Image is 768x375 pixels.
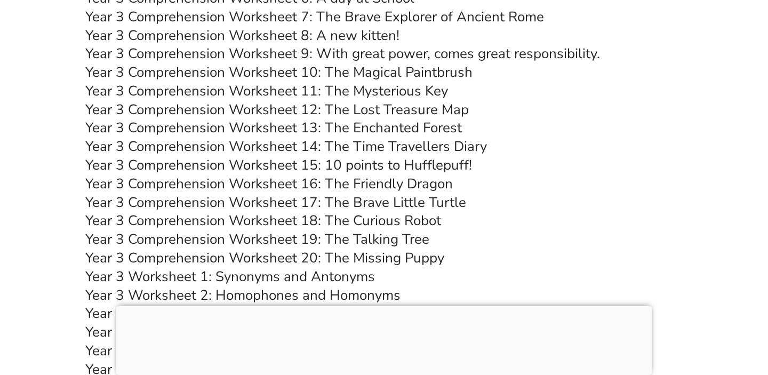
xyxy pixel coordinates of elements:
a: Year 3 Comprehension Worksheet 10: The Magical Paintbrush [85,63,473,82]
iframe: Chat Widget [585,254,768,375]
a: Year 3 Worksheet 5: Nouns, Verbs, and Adjectives [85,341,397,360]
a: Year 3 Comprehension Worksheet 13: The Enchanted Forest [85,118,462,137]
a: Year 3 Comprehension Worksheet 8: A new kitten! [85,26,399,45]
iframe: Advertisement [116,306,652,372]
a: Year 3 Comprehension Worksheet 16: The Friendly Dragon [85,174,453,193]
a: Year 3 Comprehension Worksheet 14: The Time Travellers Diary [85,137,487,156]
a: Year 3 Comprehension Worksheet 15: 10 points to Hufflepuff! [85,156,472,174]
a: Year 3 Comprehension Worksheet 7: The Brave Explorer of Ancient Rome [85,7,544,26]
a: Year 3 Worksheet 1: Synonyms and Antonyms [85,267,375,286]
a: Year 3 Comprehension Worksheet 18: The Curious Robot [85,211,441,230]
a: Year 3 Comprehension Worksheet 19: The Talking Tree [85,230,429,249]
a: Year 3 Comprehension Worksheet 11: The Mysterious Key [85,82,448,100]
a: Year 3 Worksheet 3: Compound Words [85,304,328,323]
a: Year 3 Comprehension Worksheet 12: The Lost Treasure Map [85,100,469,119]
a: Year 3 Worksheet 2: Homophones and Homonyms [85,286,401,305]
a: Year 3 Comprehension Worksheet 17: The Brave Little Turtle [85,193,466,212]
a: Year 3 Comprehension Worksheet 9: With great power, comes great responsibility. [85,44,600,63]
a: Year 3 Comprehension Worksheet 20: The Missing Puppy [85,249,444,267]
a: Year 3 Worksheet 4: Prefixes and Suffixes [85,323,348,341]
